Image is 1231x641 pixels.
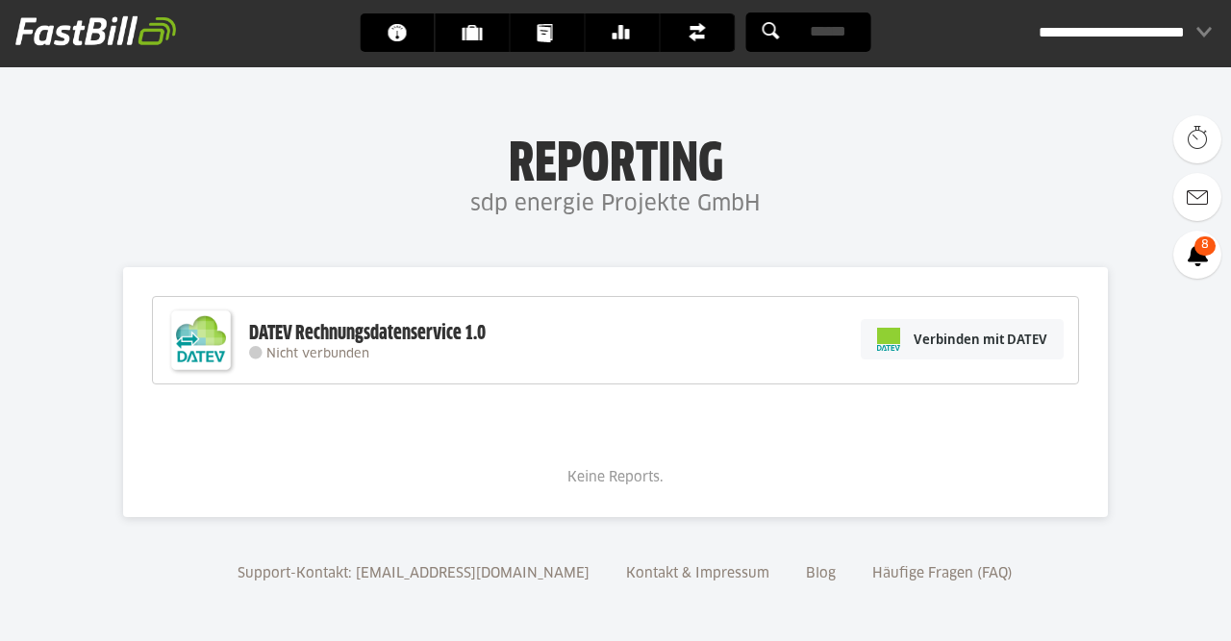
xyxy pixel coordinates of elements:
a: Verbinden mit DATEV [861,319,1064,359]
span: Nicht verbunden [266,348,369,360]
a: Dashboard [361,13,435,52]
span: Finanzen [688,13,719,52]
span: Dokumente [538,13,569,52]
a: Dokumente [511,13,585,52]
span: Dashboard [388,13,419,52]
a: Blog [799,567,842,580]
span: Kunden [463,13,494,52]
div: DATEV Rechnungsdatenservice 1.0 [249,321,486,346]
img: pi-datev-logo-farbig-24.svg [877,328,900,351]
a: Häufige Fragen (FAQ) [866,567,1019,580]
span: 8 [1194,236,1216,256]
a: Kontakt & Impressum [619,567,776,580]
h1: Reporting [192,136,1039,185]
img: fastbill_logo_white.png [15,15,176,46]
a: Finanzen [661,13,735,52]
img: DATEV-Datenservice Logo [163,302,239,379]
iframe: Öffnet ein Widget, in dem Sie weitere Informationen finden [1083,583,1212,631]
a: Kunden [436,13,510,52]
span: Banking [613,13,644,52]
span: Verbinden mit DATEV [914,330,1047,349]
a: Banking [586,13,660,52]
a: 8 [1173,231,1221,279]
span: Keine Reports. [567,471,664,484]
a: Support-Kontakt: [EMAIL_ADDRESS][DOMAIN_NAME] [231,567,596,580]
